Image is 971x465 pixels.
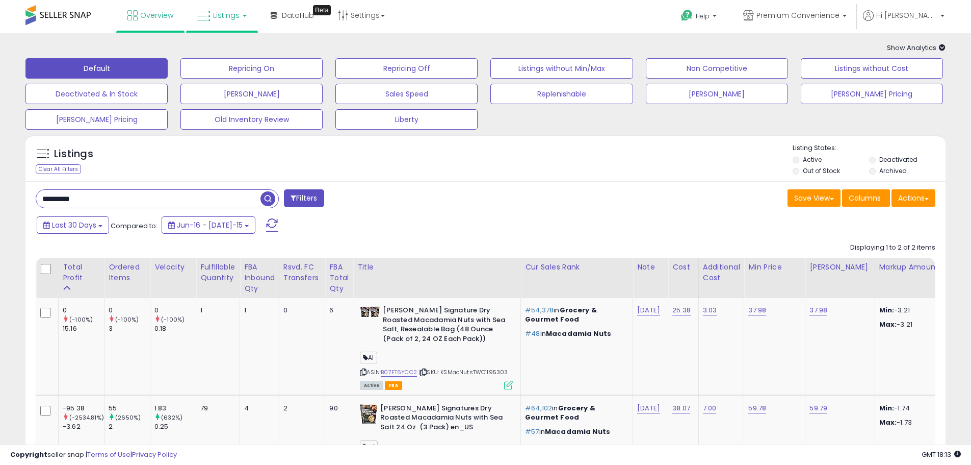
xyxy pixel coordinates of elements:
p: in [525,329,625,338]
span: ai [360,440,377,452]
span: Last 30 Days [52,220,96,230]
a: 3.03 [703,305,717,315]
div: Additional Cost [703,262,740,283]
button: Deactivated & In Stock [25,84,168,104]
strong: Min: [879,403,895,413]
button: Liberty [335,109,478,130]
div: 79 [200,404,232,413]
button: Listings without Min/Max [490,58,633,79]
a: Hi [PERSON_NAME] [863,10,944,33]
span: Show Analytics [887,43,946,53]
p: Listing States: [793,143,946,153]
span: #54,378 [525,305,554,315]
div: seller snap | | [10,450,177,460]
p: -3.21 [879,320,964,329]
a: 59.78 [748,403,766,413]
a: Help [673,2,727,33]
div: 0.18 [154,324,196,333]
div: 4 [244,404,271,413]
button: Save View [788,189,841,207]
span: AI [360,352,377,363]
div: 0 [283,306,318,315]
button: Actions [891,189,935,207]
span: DataHub [282,10,314,20]
small: (-100%) [115,315,139,324]
button: Replenishable [490,84,633,104]
a: 25.38 [672,305,691,315]
button: Jun-16 - [DATE]-15 [162,216,255,234]
div: 6 [329,306,345,315]
a: 37.98 [748,305,766,315]
p: -1.74 [879,404,964,413]
a: Terms of Use [87,450,130,459]
div: 1.83 [154,404,196,413]
div: 2 [283,404,318,413]
span: Overview [140,10,173,20]
a: 7.00 [703,403,717,413]
span: Macadamia Nuts [546,329,611,338]
span: #48 [525,329,540,338]
small: (2650%) [115,413,141,422]
div: Cur Sales Rank [525,262,628,273]
small: (-2534.81%) [69,413,104,422]
span: Hi [PERSON_NAME] [876,10,937,20]
h5: Listings [54,147,93,161]
div: 0 [109,306,150,315]
div: 1 [200,306,232,315]
span: Columns [849,193,881,203]
button: [PERSON_NAME] Pricing [25,109,168,130]
a: 37.98 [809,305,827,315]
label: Archived [879,166,907,175]
span: Jun-16 - [DATE]-15 [177,220,243,230]
button: Filters [284,189,324,207]
button: Sales Speed [335,84,478,104]
a: [DATE] [637,403,660,413]
div: Markup Amount [879,262,967,273]
small: (-100%) [69,315,93,324]
button: [PERSON_NAME] Pricing [801,84,943,104]
span: Listings [213,10,240,20]
div: Ordered Items [109,262,146,283]
button: Last 30 Days [37,216,109,234]
span: 2025-08-15 18:13 GMT [922,450,961,459]
b: [PERSON_NAME] Signatures Dry Roasted Macadamia Nuts with Sea Salt 24 Oz. (3 Pack) en_US [380,404,504,435]
span: Macadamia Nuts [545,427,610,436]
div: Tooltip anchor [313,5,331,15]
div: Total Profit [63,262,100,283]
div: 0 [154,306,196,315]
small: (632%) [161,413,182,422]
div: 2 [109,422,150,431]
div: Cost [672,262,694,273]
button: Old Inventory Review [180,109,323,130]
span: Grocery & Gourmet Food [525,305,597,324]
div: ASIN: [360,306,513,388]
div: Displaying 1 to 2 of 2 items [850,243,935,253]
div: 15.16 [63,324,104,333]
div: -95.38 [63,404,104,413]
div: -3.62 [63,422,104,431]
button: [PERSON_NAME] [646,84,788,104]
div: 0.25 [154,422,196,431]
p: in [525,427,625,436]
button: Listings without Cost [801,58,943,79]
strong: Max: [879,418,897,427]
div: 1 [244,306,271,315]
a: 38.07 [672,403,690,413]
div: 0 [63,306,104,315]
span: | SKU: KSMacNutsTWO1195303 [418,368,508,376]
strong: Copyright [10,450,47,459]
div: 55 [109,404,150,413]
small: (-100%) [161,315,185,324]
a: 59.79 [809,403,827,413]
a: [DATE] [637,305,660,315]
div: FBA Total Qty [329,262,349,294]
button: Repricing Off [335,58,478,79]
div: Min Price [748,262,801,273]
img: 514EnlJJKIL._SL40_.jpg [360,306,380,318]
img: 51iPHfwAfhL._SL40_.jpg [360,404,378,424]
div: Rsvd. FC Transfers [283,262,321,283]
strong: Max: [879,320,897,329]
button: Non Competitive [646,58,788,79]
span: Premium Convenience [756,10,839,20]
button: Repricing On [180,58,323,79]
